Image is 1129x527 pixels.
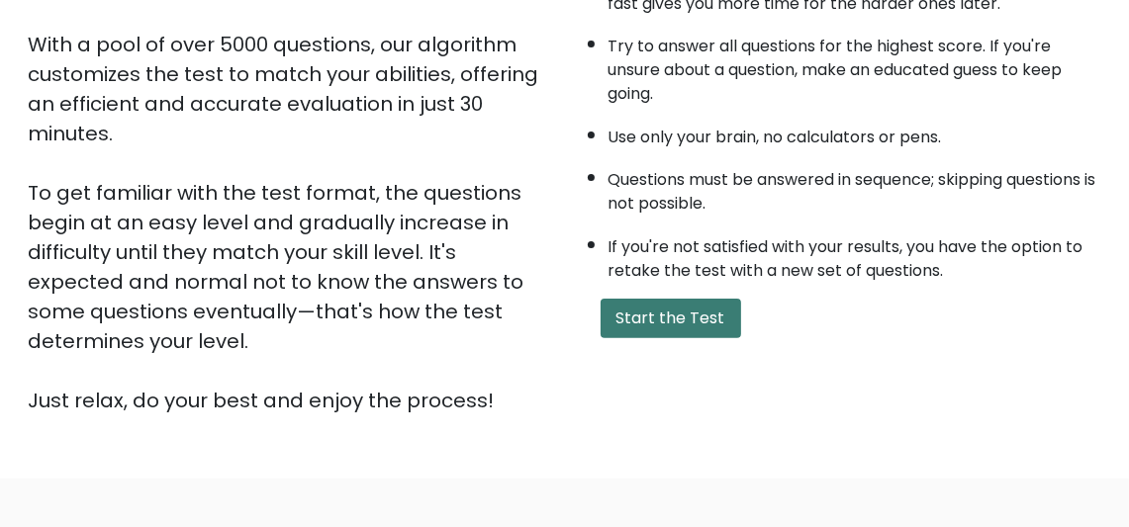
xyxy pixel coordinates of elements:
li: Use only your brain, no calculators or pens. [609,116,1102,149]
li: Questions must be answered in sequence; skipping questions is not possible. [609,158,1102,216]
li: If you're not satisfied with your results, you have the option to retake the test with a new set ... [609,225,1102,283]
li: Try to answer all questions for the highest score. If you're unsure about a question, make an edu... [609,25,1102,106]
button: Start the Test [601,299,741,338]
